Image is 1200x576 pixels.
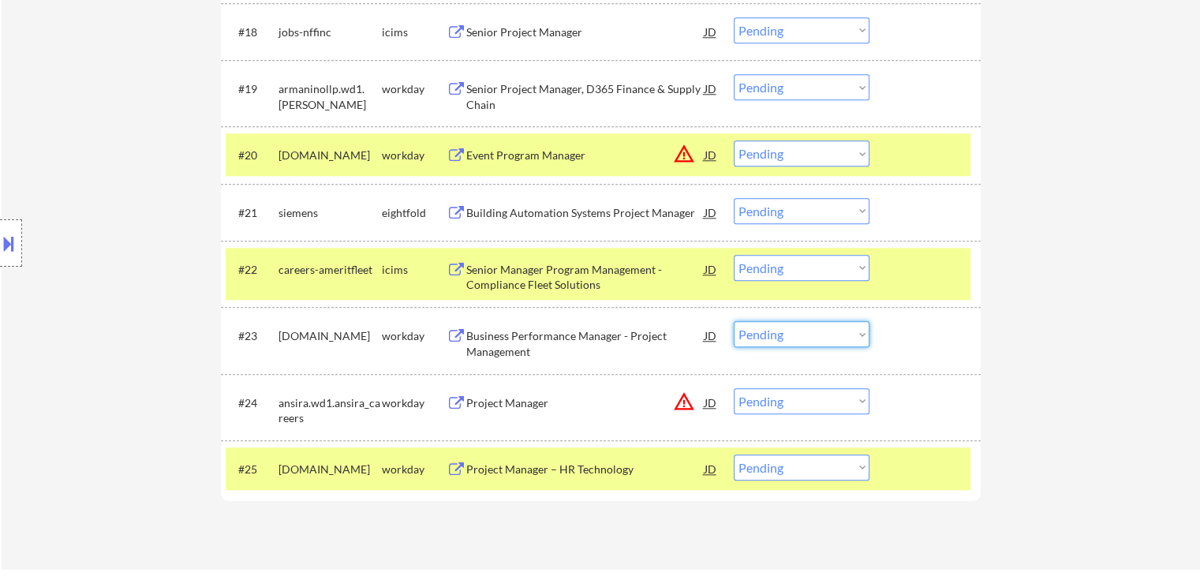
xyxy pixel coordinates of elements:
[703,321,719,350] div: JD
[466,462,705,477] div: Project Manager – HR Technology
[382,395,447,411] div: workday
[703,74,719,103] div: JD
[279,328,382,344] div: [DOMAIN_NAME]
[238,462,266,477] div: #25
[466,395,705,411] div: Project Manager
[238,395,266,411] div: #24
[382,462,447,477] div: workday
[466,262,705,293] div: Senior Manager Program Management - Compliance Fleet Solutions
[703,454,719,483] div: JD
[466,24,705,40] div: Senior Project Manager
[673,143,695,165] button: warning_amber
[279,81,382,112] div: armaninollp.wd1.[PERSON_NAME]
[466,328,705,359] div: Business Performance Manager - Project Management
[703,388,719,417] div: JD
[673,391,695,413] button: warning_amber
[466,81,705,112] div: Senior Project Manager, D365 Finance & Supply Chain
[703,255,719,283] div: JD
[382,24,447,40] div: icims
[382,262,447,278] div: icims
[238,24,266,40] div: #18
[279,395,382,426] div: ansira.wd1.ansira_careers
[279,205,382,221] div: siemens
[279,462,382,477] div: [DOMAIN_NAME]
[382,81,447,97] div: workday
[382,205,447,221] div: eightfold
[703,17,719,46] div: JD
[238,81,266,97] div: #19
[703,198,719,226] div: JD
[279,24,382,40] div: jobs-nffinc
[279,262,382,278] div: careers-ameritfleet
[382,328,447,344] div: workday
[703,140,719,169] div: JD
[466,205,705,221] div: Building Automation Systems Project Manager
[382,148,447,163] div: workday
[279,148,382,163] div: [DOMAIN_NAME]
[466,148,705,163] div: Event Program Manager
